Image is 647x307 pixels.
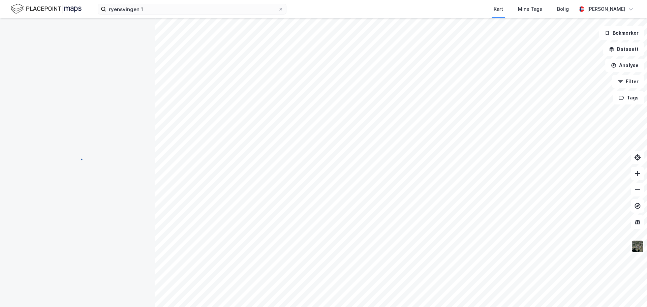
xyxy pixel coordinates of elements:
div: Mine Tags [518,5,542,13]
button: Datasett [603,42,644,56]
button: Bokmerker [599,26,644,40]
button: Analyse [605,59,644,72]
iframe: Chat Widget [613,275,647,307]
div: [PERSON_NAME] [587,5,625,13]
div: Bolig [557,5,569,13]
button: Filter [612,75,644,88]
img: 9k= [631,240,644,253]
input: Søk på adresse, matrikkel, gårdeiere, leietakere eller personer [106,4,278,14]
div: Kart [494,5,503,13]
img: logo.f888ab2527a4732fd821a326f86c7f29.svg [11,3,82,15]
img: spinner.a6d8c91a73a9ac5275cf975e30b51cfb.svg [72,153,83,164]
button: Tags [613,91,644,104]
